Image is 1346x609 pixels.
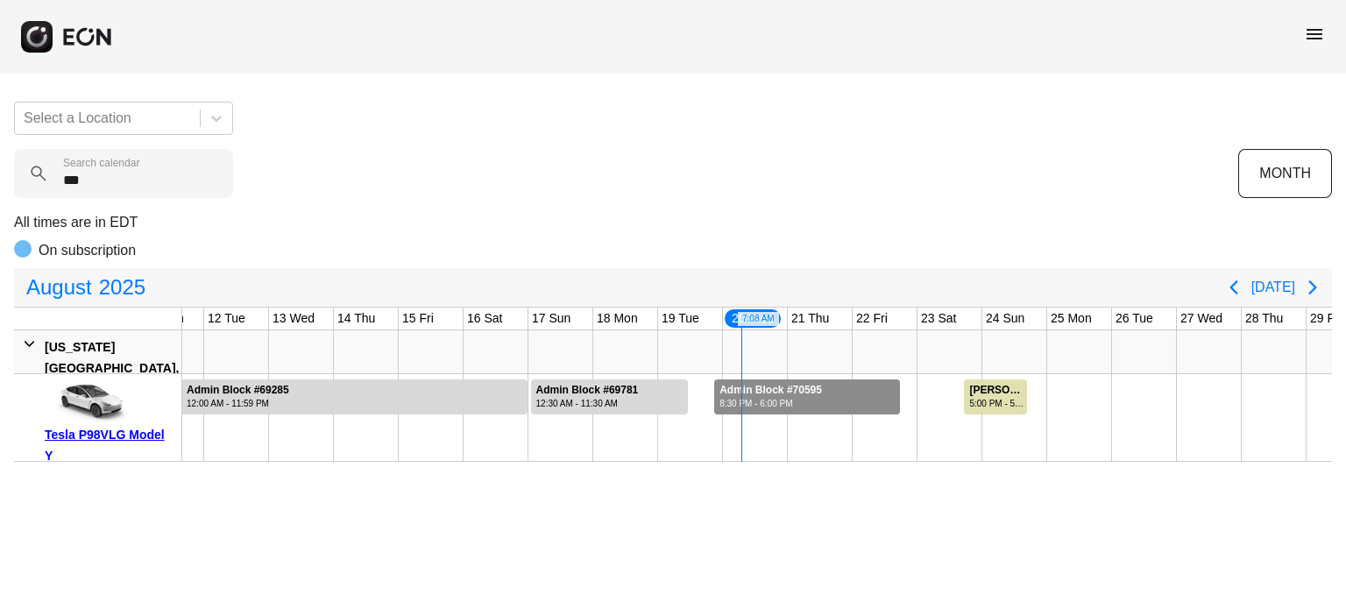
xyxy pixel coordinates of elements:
div: 5:00 PM - 5:00 PM [969,397,1025,410]
div: 12 Tue [204,308,249,329]
div: 19 Tue [658,308,703,329]
div: [PERSON_NAME] #69751 [969,384,1025,397]
div: Rented for 6 days by Admin Block Current status is rental [139,374,528,414]
div: Tesla P98VLG Model Y [45,424,175,466]
div: Admin Block #69285 [187,384,289,397]
div: 20 Wed [723,308,783,329]
button: Previous page [1216,270,1251,305]
label: Search calendar [63,156,139,170]
div: 21 Thu [788,308,832,329]
div: 26 Tue [1112,308,1157,329]
div: Rented for 1 days by Randolph Joseph Current status is verified [963,374,1028,414]
div: Rented for 3 days by Admin Block Current status is rental [713,374,901,414]
div: 8:30 PM - 6:00 PM [719,397,822,410]
img: car [45,380,132,424]
div: [US_STATE][GEOGRAPHIC_DATA], [GEOGRAPHIC_DATA] [45,336,179,400]
div: 25 Mon [1047,308,1095,329]
span: menu [1304,24,1325,45]
div: 27 Wed [1177,308,1226,329]
div: 18 Mon [593,308,641,329]
button: Next page [1295,270,1330,305]
div: 28 Thu [1242,308,1286,329]
div: 29 Fri [1307,308,1345,329]
div: 14 Thu [334,308,379,329]
div: 23 Sat [917,308,960,329]
p: On subscription [39,240,136,261]
div: Admin Block #69781 [536,384,639,397]
div: 16 Sat [464,308,506,329]
p: All times are in EDT [14,212,1332,233]
div: 13 Wed [269,308,318,329]
div: 24 Sun [982,308,1028,329]
div: 15 Fri [399,308,437,329]
div: Rented for 3 days by Admin Block Current status is rental [530,374,690,414]
div: Admin Block #70595 [719,384,822,397]
div: 12:00 AM - 11:59 PM [187,397,289,410]
div: 22 Fri [853,308,891,329]
button: [DATE] [1251,272,1295,303]
button: MONTH [1238,149,1332,198]
span: 2025 [96,270,149,305]
div: 12:30 AM - 11:30 AM [536,397,639,410]
button: August2025 [16,270,156,305]
div: 17 Sun [528,308,574,329]
span: August [23,270,96,305]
